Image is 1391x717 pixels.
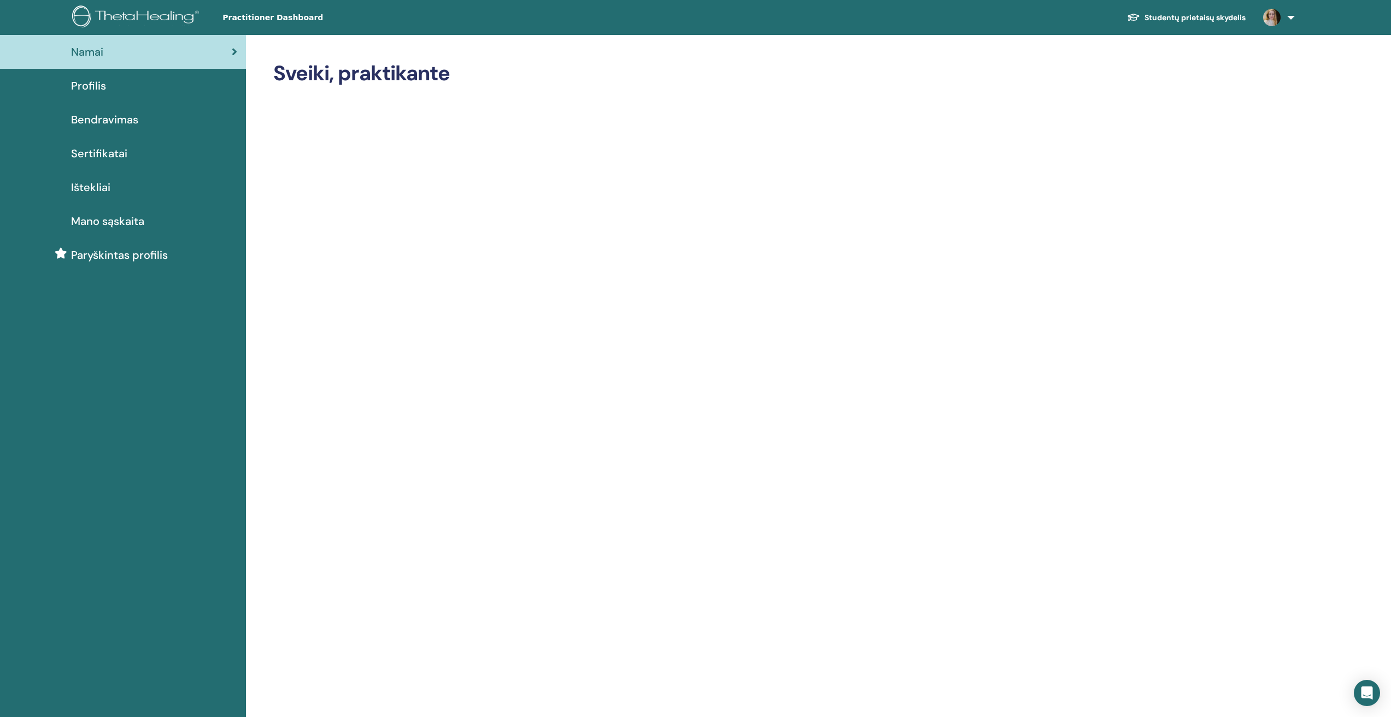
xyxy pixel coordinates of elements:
[71,44,103,60] span: Namai
[1263,9,1281,26] img: default.jpg
[71,213,144,229] span: Mano sąskaita
[71,145,127,162] span: Sertifikatai
[1354,680,1380,706] div: Open Intercom Messenger
[71,78,106,94] span: Profilis
[1127,13,1140,22] img: graduation-cap-white.svg
[72,5,203,30] img: logo.png
[1118,8,1254,28] a: Studentų prietaisų skydelis
[71,179,110,195] span: Ištekliai
[71,111,138,128] span: Bendravimas
[222,12,386,23] span: Practitioner Dashboard
[71,247,168,263] span: Paryškintas profilis
[273,61,1191,86] h2: Sveiki, praktikante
